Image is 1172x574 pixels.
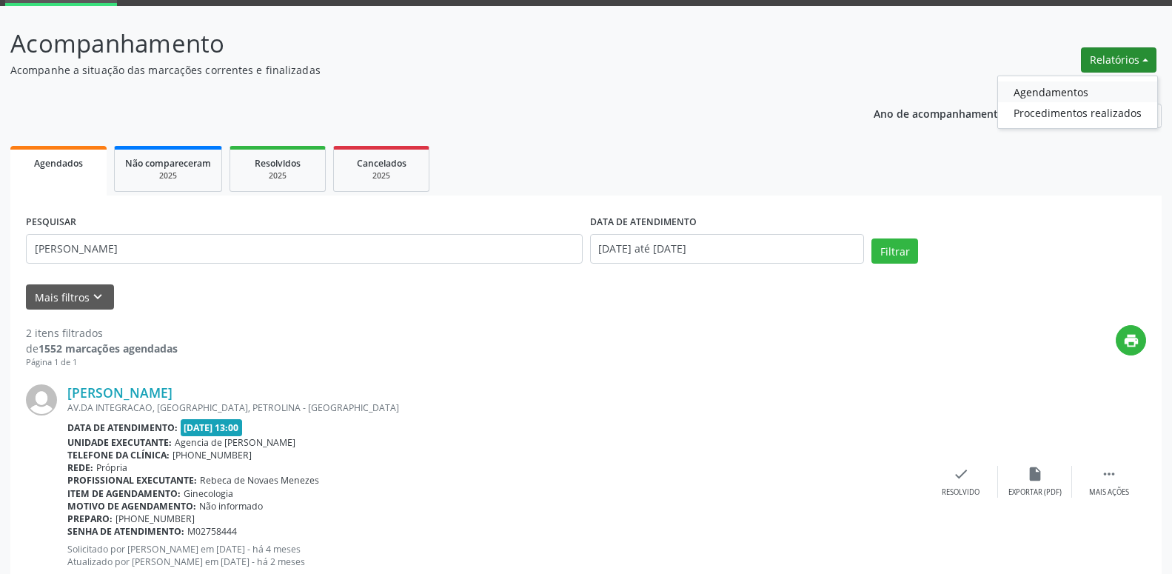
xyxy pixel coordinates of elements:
span: Própria [96,461,127,474]
a: Agendamentos [998,81,1157,102]
i:  [1101,466,1117,482]
b: Data de atendimento: [67,421,178,434]
b: Unidade executante: [67,436,172,449]
b: Telefone da clínica: [67,449,170,461]
i: print [1123,333,1139,349]
button: Filtrar [871,238,918,264]
div: 2025 [125,170,211,181]
span: [PHONE_NUMBER] [173,449,252,461]
p: Acompanhamento [10,25,817,62]
label: PESQUISAR [26,211,76,234]
div: Mais ações [1089,487,1129,498]
span: [DATE] 13:00 [181,419,243,436]
i: keyboard_arrow_down [90,289,106,305]
div: 2025 [344,170,418,181]
span: [PHONE_NUMBER] [115,513,195,525]
b: Senha de atendimento: [67,525,184,538]
div: AV.DA INTEGRACAO, [GEOGRAPHIC_DATA], PETROLINA - [GEOGRAPHIC_DATA] [67,401,924,414]
img: img [26,384,57,416]
b: Profissional executante: [67,474,197,487]
span: M02758444 [187,525,237,538]
input: Nome, código do beneficiário ou CPF [26,234,583,264]
a: [PERSON_NAME] [67,384,173,401]
b: Motivo de agendamento: [67,500,196,513]
i: insert_drive_file [1027,466,1043,482]
b: Preparo: [67,513,113,525]
a: Procedimentos realizados [998,102,1157,123]
span: Resolvidos [255,157,301,170]
div: Exportar (PDF) [1008,487,1062,498]
div: 2025 [241,170,315,181]
input: Selecione um intervalo [590,234,865,264]
label: DATA DE ATENDIMENTO [590,211,697,234]
b: Item de agendamento: [67,487,181,500]
span: Cancelados [357,157,406,170]
span: Rebeca de Novaes Menezes [200,474,319,487]
span: Ginecologia [184,487,233,500]
p: Acompanhe a situação das marcações correntes e finalizadas [10,62,817,78]
div: Página 1 de 1 [26,356,178,369]
ul: Relatórios [997,76,1158,129]
span: Agencia de [PERSON_NAME] [175,436,295,449]
p: Solicitado por [PERSON_NAME] em [DATE] - há 4 meses Atualizado por [PERSON_NAME] em [DATE] - há 2... [67,543,924,568]
span: Não compareceram [125,157,211,170]
i: check [953,466,969,482]
strong: 1552 marcações agendadas [38,341,178,356]
b: Rede: [67,461,93,474]
div: de [26,341,178,356]
div: Resolvido [942,487,980,498]
span: Agendados [34,157,83,170]
p: Ano de acompanhamento [874,104,1005,122]
span: Não informado [199,500,263,513]
button: Relatórios [1081,47,1156,73]
button: print [1116,325,1146,356]
button: Mais filtroskeyboard_arrow_down [26,284,114,310]
div: 2 itens filtrados [26,325,178,341]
